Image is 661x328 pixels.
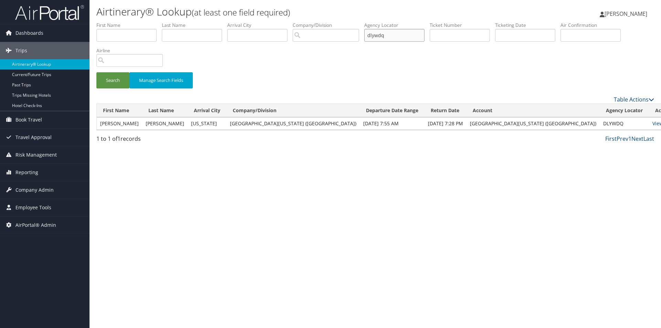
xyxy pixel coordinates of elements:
td: DLYWDQ [600,117,649,130]
span: Risk Management [15,146,57,163]
label: Airline [96,47,168,54]
a: Prev [617,135,628,142]
a: Next [631,135,643,142]
th: Account: activate to sort column ascending [466,104,600,117]
span: Reporting [15,164,38,181]
span: Travel Approval [15,129,52,146]
a: Last [643,135,654,142]
img: airportal-logo.png [15,4,84,21]
label: Ticket Number [430,22,495,29]
span: Company Admin [15,181,54,199]
th: Departure Date Range: activate to sort column ascending [360,104,424,117]
label: Last Name [162,22,227,29]
td: [PERSON_NAME] [142,117,188,130]
label: Ticketing Date [495,22,560,29]
span: 1 [117,135,120,142]
a: Table Actions [614,96,654,103]
a: [PERSON_NAME] [600,3,654,24]
label: Agency Locator [364,22,430,29]
button: Search [96,72,129,88]
th: Return Date: activate to sort column ascending [424,104,466,117]
span: Employee Tools [15,199,51,216]
th: Company/Division [227,104,360,117]
label: First Name [96,22,162,29]
label: Arrival City [227,22,293,29]
label: Air Confirmation [560,22,626,29]
td: [DATE] 7:28 PM [424,117,466,130]
span: Dashboards [15,24,43,42]
h1: Airtinerary® Lookup [96,4,468,19]
div: 1 to 1 of records [96,135,228,146]
td: [US_STATE] [188,117,227,130]
td: [GEOGRAPHIC_DATA][US_STATE] ([GEOGRAPHIC_DATA]) [466,117,600,130]
label: Company/Division [293,22,364,29]
span: Trips [15,42,27,59]
a: 1 [628,135,631,142]
td: [PERSON_NAME] [97,117,142,130]
th: Agency Locator: activate to sort column ascending [600,104,649,117]
a: First [605,135,617,142]
th: Last Name: activate to sort column ascending [142,104,188,117]
span: Book Travel [15,111,42,128]
button: Manage Search Fields [129,72,193,88]
th: First Name: activate to sort column ascending [97,104,142,117]
span: AirPortal® Admin [15,216,56,234]
td: [DATE] 7:55 AM [360,117,424,130]
th: Arrival City: activate to sort column ascending [188,104,227,117]
td: [GEOGRAPHIC_DATA][US_STATE] ([GEOGRAPHIC_DATA]) [227,117,360,130]
span: [PERSON_NAME] [605,10,647,18]
small: (at least one field required) [192,7,290,18]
